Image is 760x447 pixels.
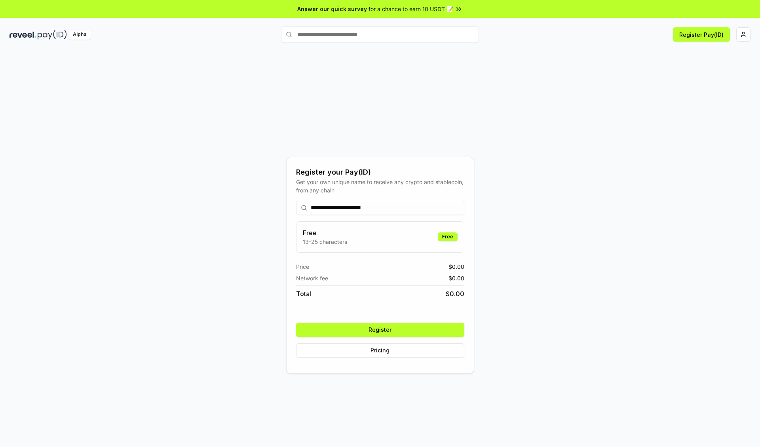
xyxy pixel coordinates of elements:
[296,167,464,178] div: Register your Pay(ID)
[438,232,458,241] div: Free
[296,274,328,282] span: Network fee
[296,323,464,337] button: Register
[448,262,464,271] span: $ 0.00
[38,30,67,40] img: pay_id
[296,262,309,271] span: Price
[9,30,36,40] img: reveel_dark
[369,5,453,13] span: for a chance to earn 10 USDT 📝
[303,238,347,246] p: 13-25 characters
[296,178,464,194] div: Get your own unique name to receive any crypto and stablecoin, from any chain
[296,289,311,299] span: Total
[448,274,464,282] span: $ 0.00
[296,343,464,358] button: Pricing
[68,30,91,40] div: Alpha
[673,27,730,42] button: Register Pay(ID)
[297,5,367,13] span: Answer our quick survey
[303,228,347,238] h3: Free
[446,289,464,299] span: $ 0.00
